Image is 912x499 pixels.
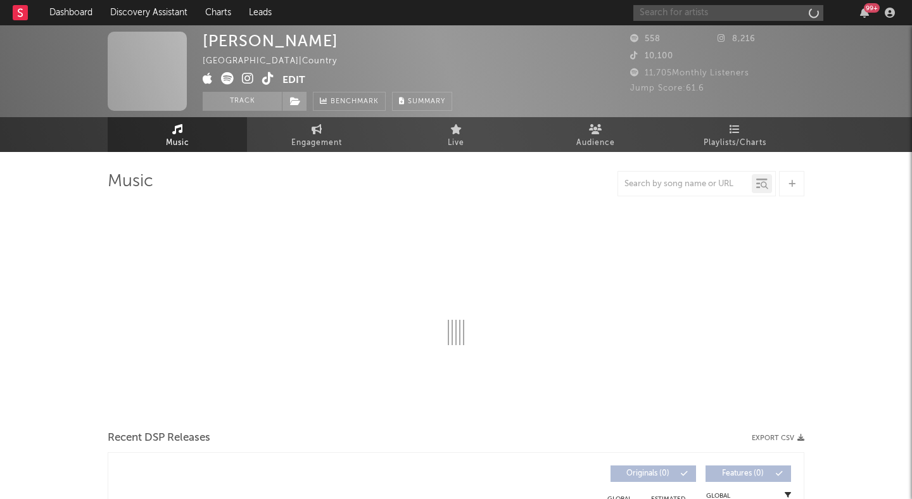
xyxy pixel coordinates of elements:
span: Music [166,136,189,151]
a: Benchmark [313,92,386,111]
div: [GEOGRAPHIC_DATA] | Country [203,54,351,69]
input: Search for artists [633,5,823,21]
button: Track [203,92,282,111]
span: Audience [576,136,615,151]
span: 10,100 [630,52,673,60]
span: Originals ( 0 ) [619,470,677,477]
span: 558 [630,35,661,43]
input: Search by song name or URL [618,179,752,189]
span: Features ( 0 ) [714,470,772,477]
a: Music [108,117,247,152]
button: Originals(0) [611,465,696,482]
a: Engagement [247,117,386,152]
a: Audience [526,117,665,152]
span: Benchmark [331,94,379,110]
span: Jump Score: 61.6 [630,84,704,92]
span: Engagement [291,136,342,151]
span: 8,216 [718,35,756,43]
button: 99+ [860,8,869,18]
span: 11,705 Monthly Listeners [630,69,749,77]
button: Summary [392,92,452,111]
a: Live [386,117,526,152]
button: Features(0) [706,465,791,482]
div: [PERSON_NAME] [203,32,338,50]
div: 99 + [864,3,880,13]
button: Export CSV [752,434,804,442]
span: Playlists/Charts [704,136,766,151]
span: Summary [408,98,445,105]
button: Edit [282,72,305,88]
a: Playlists/Charts [665,117,804,152]
span: Live [448,136,464,151]
span: Recent DSP Releases [108,431,210,446]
